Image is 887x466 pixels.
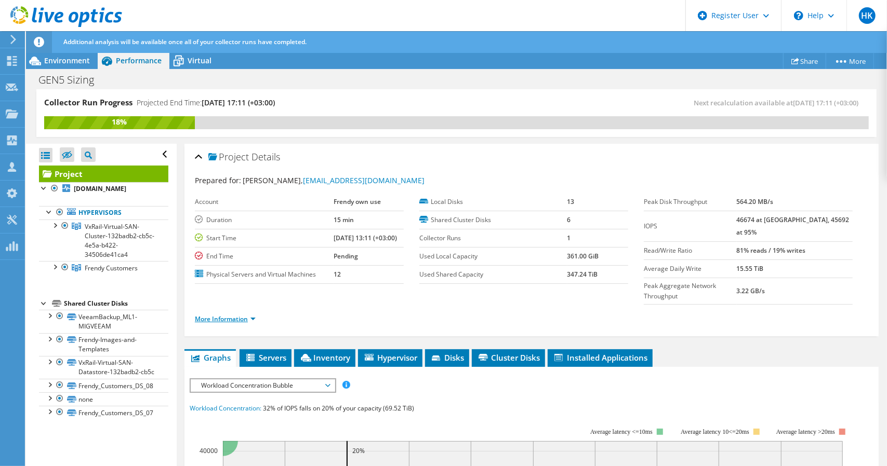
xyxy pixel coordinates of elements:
span: Performance [116,56,162,65]
b: 361.00 GiB [567,252,599,261]
a: Frendy_Customers_DS_08 [39,379,168,392]
b: 564.20 MB/s [737,197,774,206]
span: Inventory [299,352,350,363]
tspan: Average latency 10<=20ms [681,428,749,435]
span: Virtual [188,56,211,65]
a: VxRail-Virtual-SAN-Cluster-132badb2-cb5c-4e5a-b422-34506de41ca4 [39,220,168,261]
label: Local Disks [419,197,567,207]
label: Prepared for: [195,175,241,185]
a: Frendy-Images-and-Templates [39,333,168,356]
a: Hypervisors [39,206,168,220]
label: Average Daily Write [644,264,737,274]
h4: Projected End Time: [137,97,275,108]
b: 12 [334,270,341,279]
span: Frendy Customers [85,264,138,272]
span: Additional analysis will be available once all of your collector runs have completed. [63,37,307,46]
span: Project [208,152,249,162]
span: [PERSON_NAME], [243,175,425,185]
label: Peak Disk Throughput [644,197,737,207]
div: Shared Cluster Disks [64,297,168,310]
a: Frendy_Customers_DS_07 [39,406,168,419]
span: Disks [430,352,464,363]
b: Frendy own use [334,197,381,206]
label: Shared Cluster Disks [419,215,567,225]
label: Read/Write Ratio [644,245,737,256]
a: Frendy Customers [39,261,168,275]
b: 6 [567,215,571,224]
b: 15 min [334,215,354,224]
span: Next recalculation available at [694,98,864,107]
text: 20% [352,446,365,455]
a: [DOMAIN_NAME] [39,182,168,196]
b: 81% reads / 19% writes [737,246,806,255]
label: Start Time [195,233,334,243]
a: VeeamBackup_ML1-MIGVEEAM [39,310,168,333]
b: 15.55 TiB [737,264,764,273]
a: Project [39,166,168,182]
text: Average latency >20ms [776,428,835,435]
span: Workload Concentration Bubble [196,379,329,392]
a: Share [783,53,826,69]
span: [DATE] 17:11 (+03:00) [202,98,275,107]
b: 347.24 TiB [567,270,598,279]
span: Details [251,150,280,163]
h1: GEN5 Sizing [34,74,110,86]
b: 1 [567,234,571,242]
span: Graphs [190,352,231,363]
span: Servers [245,352,286,363]
text: 40000 [200,446,218,455]
label: Peak Aggregate Network Throughput [644,281,737,301]
tspan: Average latency <=10ms [590,428,653,435]
b: 13 [567,197,575,206]
a: [EMAIL_ADDRESS][DOMAIN_NAME] [303,175,425,185]
span: HK [859,7,876,24]
svg: \n [794,11,803,20]
label: Account [195,197,334,207]
span: Hypervisor [363,352,417,363]
span: VxRail-Virtual-SAN-Cluster-132badb2-cb5c-4e5a-b422-34506de41ca4 [85,222,154,259]
a: More [826,53,874,69]
a: More Information [195,314,256,323]
span: Environment [44,56,90,65]
label: Physical Servers and Virtual Machines [195,269,334,280]
div: 18% [44,116,195,128]
label: Used Shared Capacity [419,269,567,280]
b: Pending [334,252,359,261]
span: 32% of IOPS falls on 20% of your capacity (69.52 TiB) [263,404,414,413]
a: VxRail-Virtual-SAN-Datastore-132badb2-cb5c [39,356,168,379]
span: Workload Concentration: [190,404,261,413]
label: Collector Runs [419,233,567,243]
label: Used Local Capacity [419,251,567,262]
b: 3.22 GB/s [737,286,765,295]
span: Installed Applications [553,352,647,363]
label: Duration [195,215,334,225]
label: IOPS [644,221,737,231]
b: [DOMAIN_NAME] [74,184,126,193]
label: End Time [195,251,334,262]
b: 46674 at [GEOGRAPHIC_DATA], 45692 at 95% [737,215,850,237]
b: [DATE] 13:11 (+03:00) [334,234,398,242]
span: Cluster Disks [477,352,540,363]
span: [DATE] 17:11 (+03:00) [793,98,858,107]
a: none [39,392,168,406]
